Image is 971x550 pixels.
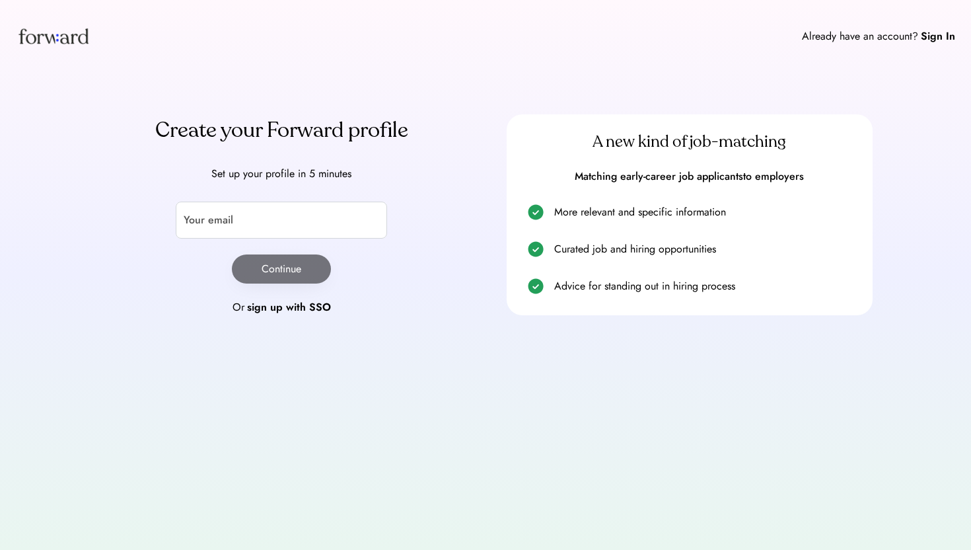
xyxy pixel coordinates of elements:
div: A new kind of job-matching [522,132,857,153]
div: Or [233,299,244,315]
div: sign up with SSO [247,299,331,315]
img: check.svg [528,241,544,257]
div: Advice for standing out in hiring process [554,278,857,294]
img: Forward logo [16,16,91,56]
div: Create your Forward profile [99,114,465,146]
div: Matching early-career job applicantsto employers [522,169,857,184]
img: check.svg [528,204,544,220]
div: Curated job and hiring opportunities [554,241,857,257]
div: Already have an account? [802,28,918,44]
button: Continue [232,255,331,284]
div: Sign In [921,28,955,44]
div: More relevant and specific information [554,204,857,220]
img: check.svg [528,278,544,294]
div: Set up your profile in 5 minutes [99,166,465,182]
